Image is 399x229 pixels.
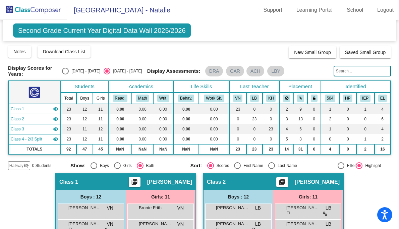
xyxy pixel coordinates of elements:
[121,163,132,169] div: Girls
[246,114,263,124] td: 23
[339,144,356,154] td: 0
[294,144,307,154] td: 31
[378,95,387,102] button: EL
[321,114,339,124] td: 2
[307,104,321,114] td: 0
[107,205,113,212] span: VN
[294,134,307,144] td: 3
[139,221,172,227] span: [PERSON_NAME]
[173,114,199,124] td: 0.00
[267,66,284,76] mat-chip: LBY
[108,124,132,134] td: 0.00
[341,5,368,15] a: School
[205,66,223,76] mat-chip: DRA
[177,221,184,228] span: VN
[229,104,246,114] td: 23
[70,163,85,169] span: Show:
[107,221,113,228] span: VN
[76,104,93,114] td: 12
[38,46,91,58] button: Download Class List
[13,23,191,38] span: Second Grade Current Year Digital Data Wall 2025/2026
[108,81,173,93] th: Academics
[13,49,26,54] span: Notes
[255,221,261,228] span: LB
[132,104,153,114] td: 0.00
[229,93,246,104] th: Veronica Neumann
[356,114,375,124] td: 0
[263,114,280,124] td: 0
[263,134,280,144] td: 0
[325,95,336,102] button: 504
[108,104,132,114] td: 0.00
[108,144,132,154] td: NaN
[177,205,184,212] span: VN
[246,144,263,154] td: 23
[241,163,263,169] div: First Name
[173,134,199,144] td: 0.00
[278,179,286,188] mat-icon: picture_as_pdf
[307,93,321,104] th: Keep with teacher
[76,134,93,144] td: 12
[199,104,229,114] td: 0.00
[294,114,307,124] td: 13
[157,95,169,102] button: Writ.
[126,190,195,204] div: Girls: 11
[8,124,61,134] td: Katherine Hsia - No Class Name
[61,124,76,134] td: 23
[375,104,391,114] td: 4
[190,163,202,169] span: Sort:
[229,124,246,134] td: 0
[258,5,288,15] a: Support
[199,114,229,124] td: 0.00
[53,126,58,132] mat-icon: visibility
[246,66,265,76] mat-chip: ACH
[372,5,399,15] a: Logout
[110,68,142,74] div: [DATE] - [DATE]
[362,163,381,169] div: Highlight
[43,49,85,54] span: Download Class List
[113,95,128,102] button: Read.
[273,190,343,204] div: Girls: 11
[62,68,142,74] mat-radio-group: Select an option
[108,114,132,124] td: 0.00
[229,81,280,93] th: Last Teacher
[294,104,307,114] td: 9
[8,65,57,77] span: Display Scores for Years:
[289,46,336,58] button: New Small Group
[255,205,261,212] span: LB
[295,179,340,185] span: [PERSON_NAME]
[130,179,138,188] mat-icon: picture_as_pdf
[280,114,294,124] td: 3
[344,163,356,169] div: Filter
[132,134,153,144] td: 0.00
[263,144,280,154] td: 23
[32,163,51,169] span: 0 Students
[263,93,280,104] th: Katherine Hsia
[59,179,78,185] span: Class 1
[61,144,76,154] td: 92
[199,144,229,154] td: NaN
[286,205,320,211] span: [PERSON_NAME] [PERSON_NAME]
[153,144,174,154] td: NaN
[246,124,263,134] td: 0
[321,81,391,93] th: Identified
[93,134,108,144] td: 11
[375,144,391,154] td: 16
[53,116,58,122] mat-icon: visibility
[216,205,249,211] span: [PERSON_NAME]
[307,144,321,154] td: 0
[147,179,192,185] span: [PERSON_NAME]
[321,134,339,144] td: 0
[153,134,174,144] td: 0.00
[276,177,288,187] button: Print Students Details
[339,93,356,104] th: Health Plan
[246,134,263,144] td: 0
[356,124,375,134] td: 0
[8,46,31,58] button: Notes
[190,162,305,169] mat-radio-group: Select an option
[339,114,356,124] td: 0
[68,205,102,211] span: [PERSON_NAME]
[144,163,155,169] div: Both
[356,134,375,144] td: 1
[294,124,307,134] td: 6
